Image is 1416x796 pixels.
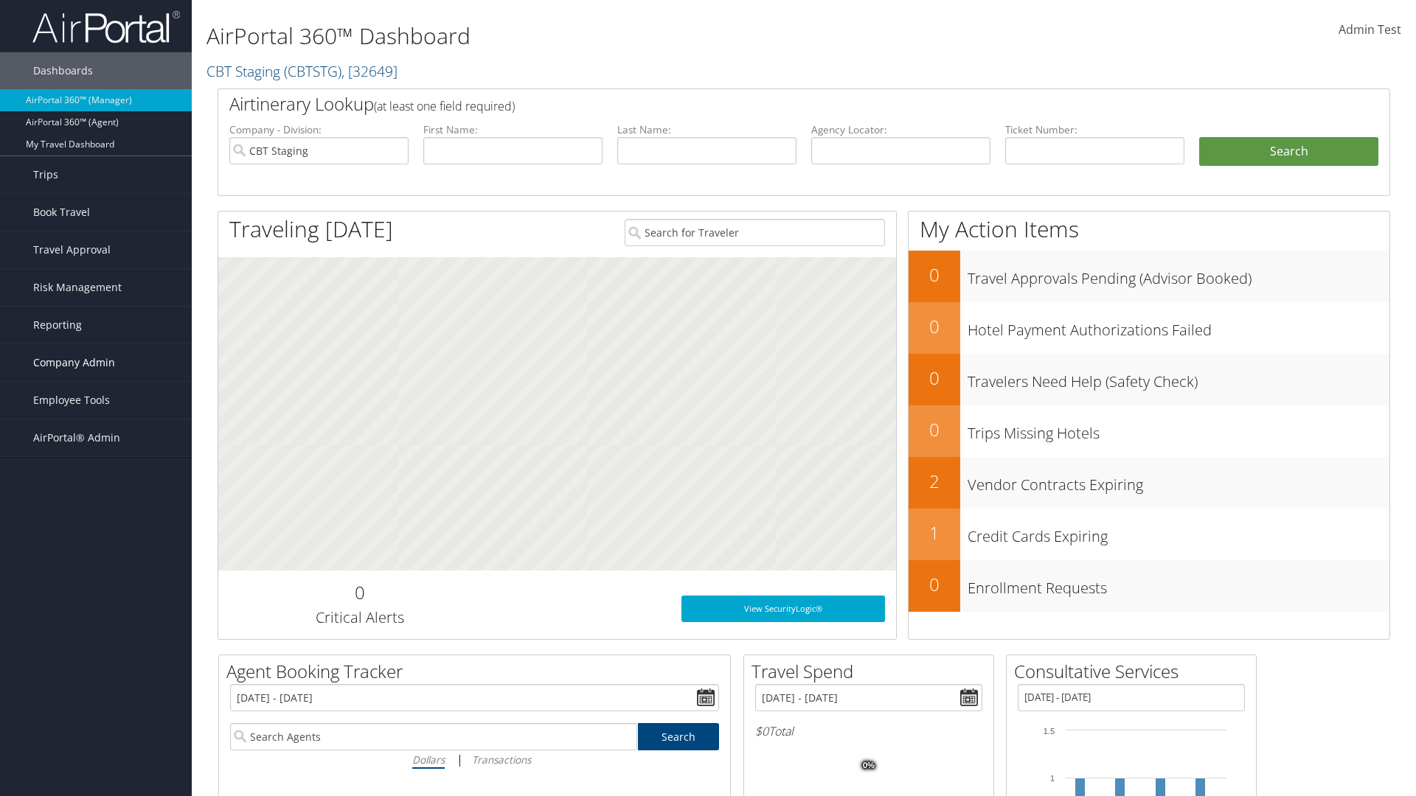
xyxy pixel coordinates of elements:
tspan: 1 [1050,774,1055,783]
i: Transactions [472,753,531,767]
span: Travel Approval [33,231,111,268]
h3: Credit Cards Expiring [968,519,1389,547]
tspan: 0% [863,761,875,770]
h2: 0 [909,572,960,597]
a: 1Credit Cards Expiring [909,509,1389,560]
a: 0Travelers Need Help (Safety Check) [909,354,1389,405]
div: | [230,750,719,769]
a: 2Vendor Contracts Expiring [909,457,1389,509]
button: Search [1199,137,1378,167]
label: Company - Division: [229,122,409,137]
h2: Agent Booking Tracker [226,659,730,684]
h2: 0 [909,314,960,339]
span: Dashboards [33,52,93,89]
h2: 0 [229,580,490,605]
a: View SecurityLogic® [681,596,885,622]
h6: Total [755,723,982,739]
h2: Consultative Services [1014,659,1256,684]
h2: 0 [909,366,960,391]
span: $0 [755,723,768,739]
a: 0Travel Approvals Pending (Advisor Booked) [909,251,1389,302]
img: airportal-logo.png [32,10,180,44]
h2: 0 [909,262,960,287]
h3: Hotel Payment Authorizations Failed [968,313,1389,341]
tspan: 1.5 [1044,727,1055,736]
span: Reporting [33,307,82,343]
a: 0Hotel Payment Authorizations Failed [909,302,1389,354]
span: Company Admin [33,344,115,381]
a: CBT Staging [206,61,398,81]
h3: Travel Approvals Pending (Advisor Booked) [968,261,1389,289]
h2: Airtinerary Lookup [229,91,1281,116]
label: First Name: [423,122,603,137]
h2: Travel Spend [752,659,993,684]
span: (at least one field required) [374,98,515,114]
i: Dollars [412,753,445,767]
a: Admin Test [1339,7,1401,53]
span: AirPortal® Admin [33,419,120,456]
input: Search Agents [230,723,637,750]
span: ( CBTSTG ) [284,61,341,81]
h2: 1 [909,520,960,545]
h3: Enrollment Requests [968,570,1389,598]
h3: Critical Alerts [229,607,490,628]
a: 0Enrollment Requests [909,560,1389,612]
h1: My Action Items [909,214,1389,245]
h2: 2 [909,469,960,494]
h3: Vendor Contracts Expiring [968,467,1389,495]
a: 0Trips Missing Hotels [909,405,1389,457]
span: Book Travel [33,194,90,231]
label: Last Name: [617,122,796,137]
h1: AirPortal 360™ Dashboard [206,21,1003,52]
h3: Travelers Need Help (Safety Check) [968,364,1389,392]
label: Ticket Number: [1005,122,1184,137]
span: Admin Test [1339,21,1401,38]
span: Trips [33,156,58,193]
h1: Traveling [DATE] [229,214,393,245]
label: Agency Locator: [811,122,990,137]
input: Search for Traveler [625,219,885,246]
span: Risk Management [33,269,122,306]
h2: 0 [909,417,960,442]
span: Employee Tools [33,382,110,419]
span: , [ 32649 ] [341,61,398,81]
a: Search [638,723,720,750]
h3: Trips Missing Hotels [968,416,1389,444]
